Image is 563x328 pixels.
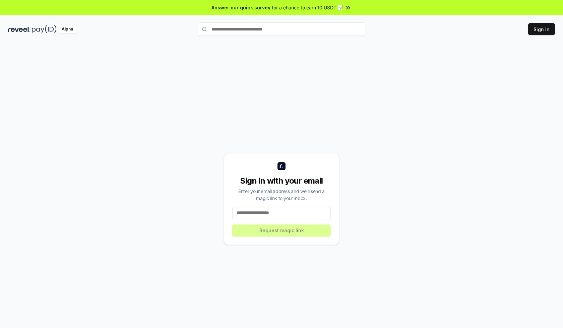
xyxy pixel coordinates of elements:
[528,23,555,35] button: Sign In
[232,176,331,186] div: Sign in with your email
[211,4,270,11] span: Answer our quick survey
[32,25,57,34] img: pay_id
[232,188,331,202] div: Enter your email address and we’ll send a magic link to your inbox.
[277,162,286,170] img: logo_small
[8,25,30,34] img: reveel_dark
[272,4,343,11] span: for a chance to earn 10 USDT 📝
[58,25,77,34] div: Alpha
